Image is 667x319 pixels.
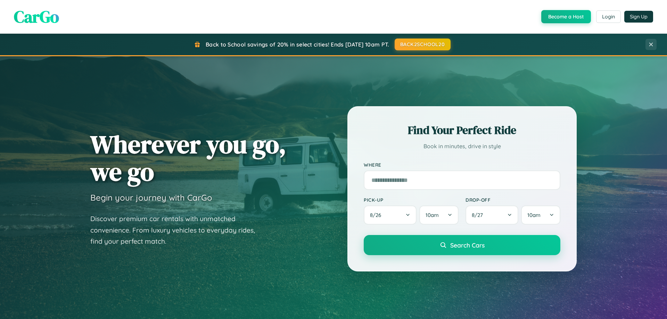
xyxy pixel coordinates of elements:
span: Back to School savings of 20% in select cities! Ends [DATE] 10am PT. [206,41,389,48]
span: CarGo [14,5,59,28]
button: Search Cars [364,235,560,255]
button: 8/26 [364,205,417,225]
label: Pick-up [364,197,459,203]
button: 10am [521,205,560,225]
h2: Find Your Perfect Ride [364,123,560,138]
span: 8 / 26 [370,212,385,218]
p: Discover premium car rentals with unmatched convenience. From luxury vehicles to everyday rides, ... [90,213,264,247]
span: 10am [426,212,439,218]
h1: Wherever you go, we go [90,131,286,185]
button: 10am [419,205,459,225]
label: Drop-off [466,197,560,203]
span: Search Cars [450,241,485,249]
button: Sign Up [624,11,653,23]
span: 10am [527,212,541,218]
button: 8/27 [466,205,518,225]
button: Become a Host [541,10,591,23]
label: Where [364,162,560,168]
h3: Begin your journey with CarGo [90,192,212,203]
button: Login [596,10,621,23]
span: 8 / 27 [472,212,486,218]
button: BACK2SCHOOL20 [395,39,451,50]
p: Book in minutes, drive in style [364,141,560,151]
